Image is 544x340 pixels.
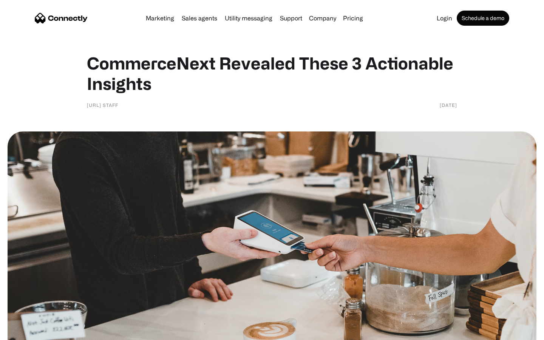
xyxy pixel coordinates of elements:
[457,11,509,26] a: Schedule a demo
[277,15,305,21] a: Support
[222,15,275,21] a: Utility messaging
[143,15,177,21] a: Marketing
[8,327,45,337] aside: Language selected: English
[15,327,45,337] ul: Language list
[434,15,455,21] a: Login
[179,15,220,21] a: Sales agents
[440,101,457,109] div: [DATE]
[87,53,457,94] h1: CommerceNext Revealed These 3 Actionable Insights
[340,15,366,21] a: Pricing
[309,13,336,23] div: Company
[87,101,118,109] div: [URL] Staff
